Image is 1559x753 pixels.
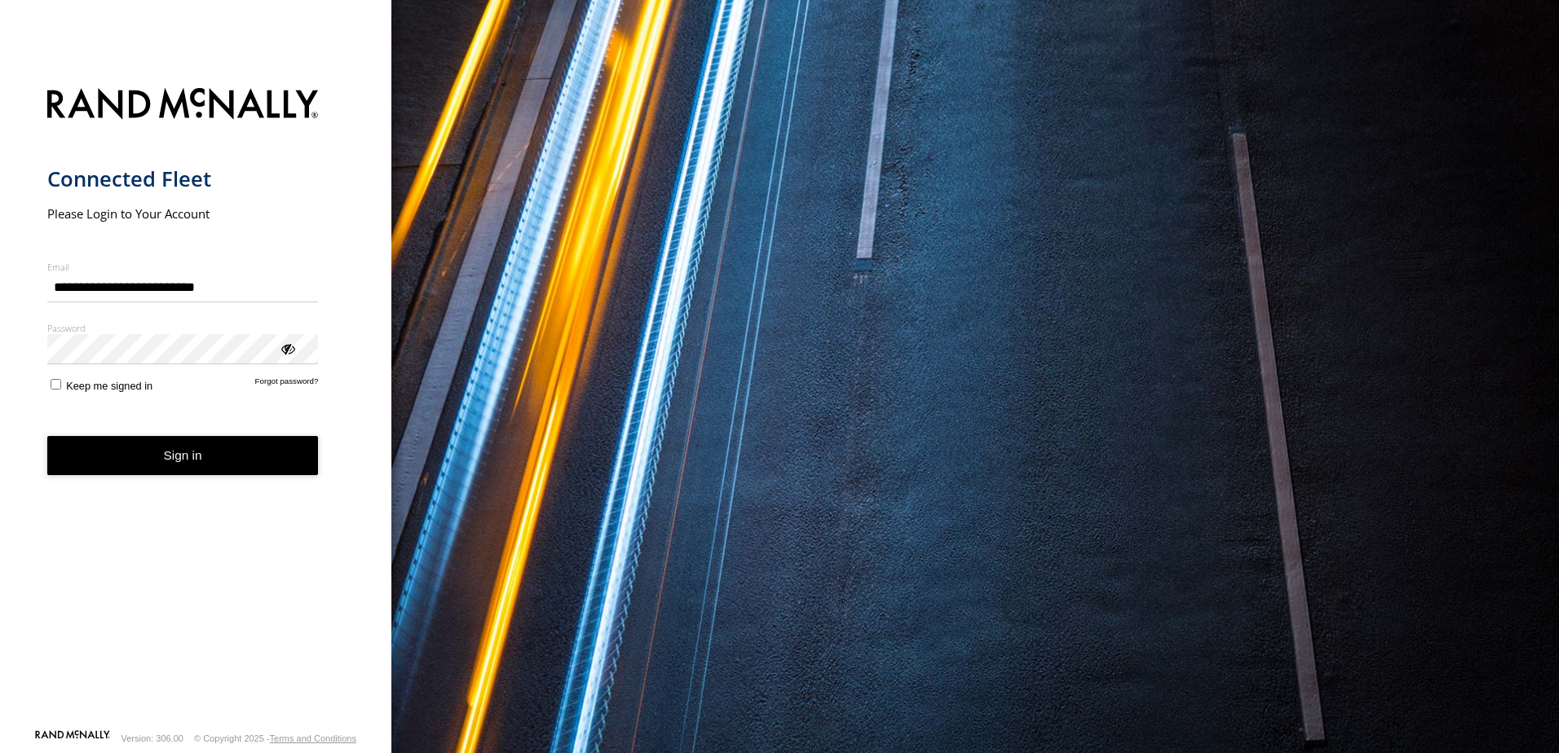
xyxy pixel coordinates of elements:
div: © Copyright 2025 - [194,733,356,743]
div: Version: 306.00 [121,733,183,743]
div: ViewPassword [279,340,295,356]
button: Sign in [47,436,319,476]
form: main [47,78,345,729]
label: Email [47,261,319,273]
h1: Connected Fleet [47,165,319,192]
span: Keep me signed in [66,380,152,392]
a: Forgot password? [255,376,319,392]
h2: Please Login to Your Account [47,205,319,222]
input: Keep me signed in [51,379,61,390]
a: Visit our Website [35,730,110,746]
img: Rand McNally [47,85,319,126]
a: Terms and Conditions [270,733,356,743]
label: Password [47,322,319,334]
